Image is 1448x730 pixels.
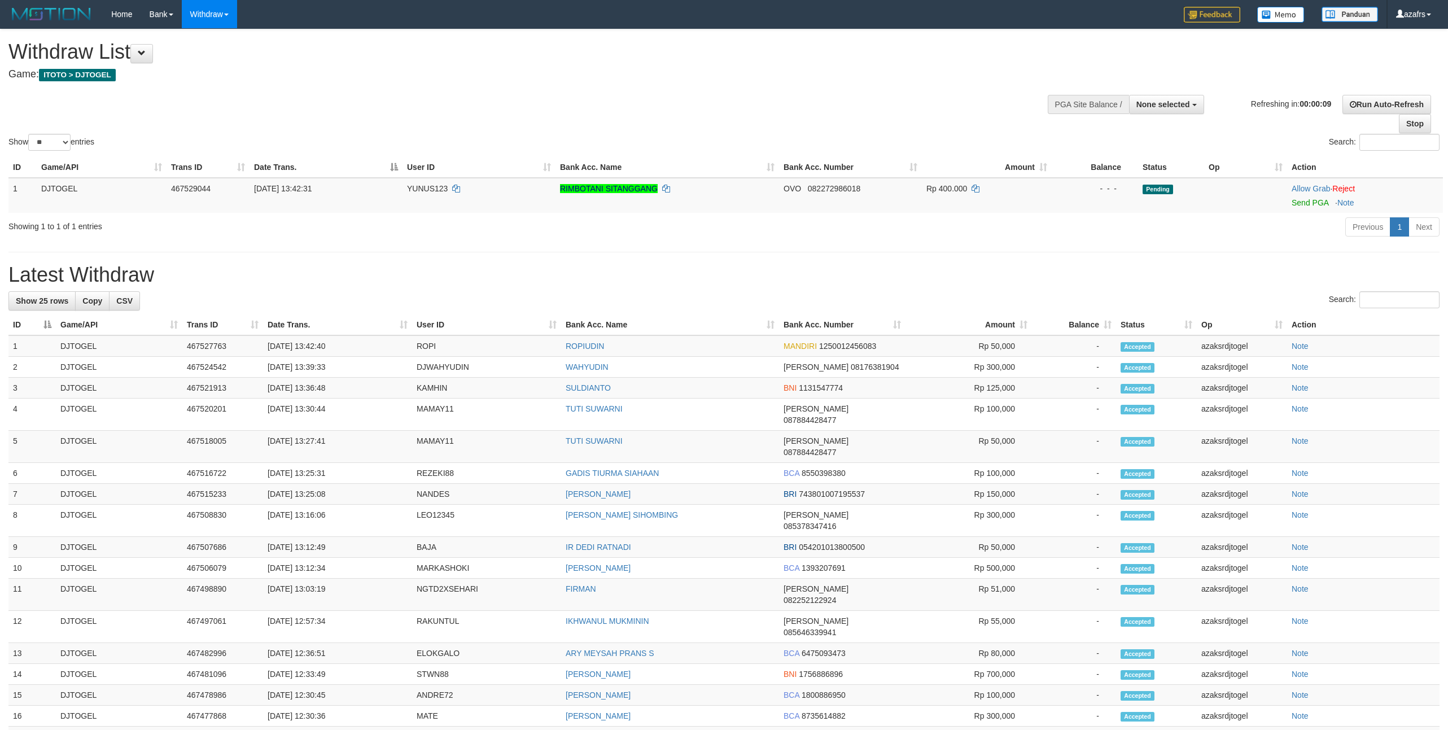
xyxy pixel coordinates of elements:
[566,362,609,371] a: WAHYUDIN
[263,357,412,378] td: [DATE] 13:39:33
[905,357,1032,378] td: Rp 300,000
[905,579,1032,611] td: Rp 51,000
[1292,383,1309,392] a: Note
[1292,649,1309,658] a: Note
[819,342,876,351] span: Copy 1250012456083 to clipboard
[56,335,182,357] td: DJTOGEL
[784,617,848,626] span: [PERSON_NAME]
[905,314,1032,335] th: Amount: activate to sort column ascending
[1342,95,1431,114] a: Run Auto-Refresh
[167,157,250,178] th: Trans ID: activate to sort column ascending
[561,314,779,335] th: Bank Acc. Name: activate to sort column ascending
[566,510,678,519] a: [PERSON_NAME] SIHOMBING
[56,537,182,558] td: DJTOGEL
[56,706,182,727] td: DJTOGEL
[8,664,56,685] td: 14
[905,643,1032,664] td: Rp 80,000
[56,558,182,579] td: DJTOGEL
[784,184,801,193] span: OVO
[1032,558,1116,579] td: -
[263,335,412,357] td: [DATE] 13:42:40
[412,664,561,685] td: STWN88
[8,357,56,378] td: 2
[1138,157,1204,178] th: Status
[412,431,561,463] td: MAMAY11
[1197,399,1287,431] td: azaksrdjtogel
[566,404,623,413] a: TUTI SUWARNI
[254,184,312,193] span: [DATE] 13:42:31
[1197,579,1287,611] td: azaksrdjtogel
[8,579,56,611] td: 11
[926,184,967,193] span: Rp 400.000
[1292,404,1309,413] a: Note
[412,399,561,431] td: MAMAY11
[1121,585,1154,595] span: Accepted
[1197,314,1287,335] th: Op: activate to sort column ascending
[1197,335,1287,357] td: azaksrdjtogel
[1197,558,1287,579] td: azaksrdjtogel
[1032,314,1116,335] th: Balance: activate to sort column ascending
[1121,543,1154,553] span: Accepted
[8,69,954,80] h4: Game:
[905,558,1032,579] td: Rp 500,000
[56,685,182,706] td: DJTOGEL
[263,505,412,537] td: [DATE] 13:16:06
[263,611,412,643] td: [DATE] 12:57:34
[802,649,846,658] span: Copy 6475093473 to clipboard
[784,670,797,679] span: BNI
[1292,198,1328,207] a: Send PGA
[263,579,412,611] td: [DATE] 13:03:19
[566,469,659,478] a: GADIS TIURMA SIAHAAN
[1287,178,1443,213] td: ·
[182,335,263,357] td: 467527763
[1116,314,1197,335] th: Status: activate to sort column ascending
[1292,670,1309,679] a: Note
[75,291,110,311] a: Copy
[8,291,76,311] a: Show 25 rows
[1197,706,1287,727] td: azaksrdjtogel
[1121,405,1154,414] span: Accepted
[1032,643,1116,664] td: -
[1032,579,1116,611] td: -
[1121,691,1154,701] span: Accepted
[566,383,611,392] a: SULDIANTO
[8,216,595,232] div: Showing 1 to 1 of 1 entries
[799,670,843,679] span: Copy 1756886896 to clipboard
[1390,217,1409,237] a: 1
[566,711,631,720] a: [PERSON_NAME]
[412,505,561,537] td: LEO12345
[56,505,182,537] td: DJTOGEL
[263,378,412,399] td: [DATE] 13:36:48
[1292,563,1309,572] a: Note
[802,563,846,572] span: Copy 1393207691 to clipboard
[1197,357,1287,378] td: azaksrdjtogel
[1197,537,1287,558] td: azaksrdjtogel
[263,484,412,505] td: [DATE] 13:25:08
[1359,134,1440,151] input: Search:
[1287,314,1440,335] th: Action
[1287,157,1443,178] th: Action
[1197,505,1287,537] td: azaksrdjtogel
[1197,484,1287,505] td: azaksrdjtogel
[182,685,263,706] td: 467478986
[263,399,412,431] td: [DATE] 13:30:44
[39,69,116,81] span: ITOTO > DJTOGEL
[784,584,848,593] span: [PERSON_NAME]
[1121,511,1154,521] span: Accepted
[412,685,561,706] td: ANDRE72
[182,505,263,537] td: 467508830
[263,685,412,706] td: [DATE] 12:30:45
[8,431,56,463] td: 5
[784,628,836,637] span: Copy 085646339941 to clipboard
[1292,184,1332,193] span: ·
[1292,617,1309,626] a: Note
[1197,431,1287,463] td: azaksrdjtogel
[1197,685,1287,706] td: azaksrdjtogel
[171,184,211,193] span: 467529044
[412,484,561,505] td: NANDES
[799,383,843,392] span: Copy 1131547774 to clipboard
[1032,664,1116,685] td: -
[182,643,263,664] td: 467482996
[1329,291,1440,308] label: Search:
[1032,463,1116,484] td: -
